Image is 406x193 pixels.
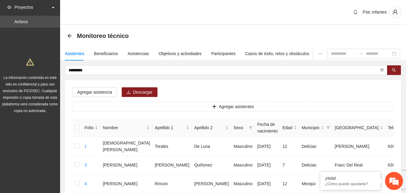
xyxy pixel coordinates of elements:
span: filter [325,123,331,132]
td: 12 [280,137,299,156]
td: [PERSON_NAME] [100,174,152,193]
span: close-circle [380,68,384,72]
p: ¿Cómo puedo ayudarte? [325,182,376,186]
td: Delicias [299,137,332,156]
div: Participantes [211,50,236,57]
span: user [389,9,401,15]
th: Edad [280,119,299,137]
span: La información contenida en este sitio es confidencial y para uso exclusivo de FICOSEC. Cualquier... [2,76,58,113]
span: warning [26,58,34,66]
th: Nombre [100,119,152,137]
span: Proyectos [14,1,50,13]
span: Folio [84,124,93,131]
a: 1 [84,144,87,149]
th: Municipio [299,119,332,137]
span: eye [7,5,11,9]
span: filter [326,126,330,129]
button: ellipsis [313,47,327,61]
div: Casos de éxito, retos y obstáculos [245,50,309,57]
td: [PERSON_NAME] [152,156,192,174]
th: Apellido 1 [152,119,192,137]
span: Nombre [103,124,145,131]
span: arrow-left [67,33,72,38]
span: ellipsis [318,51,322,56]
td: Meoqui [299,174,332,193]
button: search [387,65,401,75]
span: filter [249,126,252,129]
span: [GEOGRAPHIC_DATA] [335,124,379,131]
button: Agregar asistencia [72,87,117,97]
button: bell [351,7,360,17]
span: to [359,51,363,56]
td: Delicias [299,156,332,174]
div: Back [67,33,72,39]
span: plus [212,104,216,109]
td: 12 [280,174,299,193]
td: [PERSON_NAME] [100,156,152,174]
th: Colonia [332,119,386,137]
span: Descargar [133,89,153,95]
div: Asistencias [128,50,149,57]
span: Apellido 2 [194,124,224,131]
td: Masculino [231,137,255,156]
td: Quiñonez [192,156,231,174]
td: [PERSON_NAME] [332,137,386,156]
td: [DATE] [255,137,280,156]
button: plusAgregar asistentes [72,102,394,111]
span: close-circle [380,67,384,73]
span: Monitoreo técnico [77,31,129,41]
td: Masculino [231,174,255,193]
span: Agregar asistencia [77,89,112,95]
span: Municipio [302,124,319,131]
span: Sexo [234,124,246,131]
button: downloadDescargar [122,87,157,97]
span: filter [248,123,254,132]
span: download [127,90,131,95]
span: swap-right [359,51,363,56]
td: Fracc Del Real [332,156,386,174]
a: 3 [84,163,87,167]
td: [PERSON_NAME] [192,174,231,193]
div: Objetivos y actividades [159,50,202,57]
td: Torales [152,137,192,156]
td: [DATE] [255,156,280,174]
div: Asistentes [65,50,84,57]
th: Folio [82,119,100,137]
td: 7 [280,156,299,174]
a: 4 [84,181,87,186]
a: Activos [14,19,28,24]
button: user [389,6,401,18]
span: search [392,68,396,73]
td: [DEMOGRAPHIC_DATA][PERSON_NAME] [100,137,152,156]
th: Fecha de nacimiento [255,119,280,137]
div: ¡Hola! [325,176,376,181]
td: De Luna [192,137,231,156]
span: bell [351,10,360,14]
th: Apellido 2 [192,119,231,137]
span: Edad [282,124,292,131]
span: Apellido 1 [155,124,185,131]
span: Agregar asistentes [219,103,254,110]
div: Beneficiarios [94,50,118,57]
td: [DATE] [255,174,280,193]
td: Rincon [152,174,192,193]
span: Psic Infantes [363,10,387,14]
td: Masculino [231,156,255,174]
